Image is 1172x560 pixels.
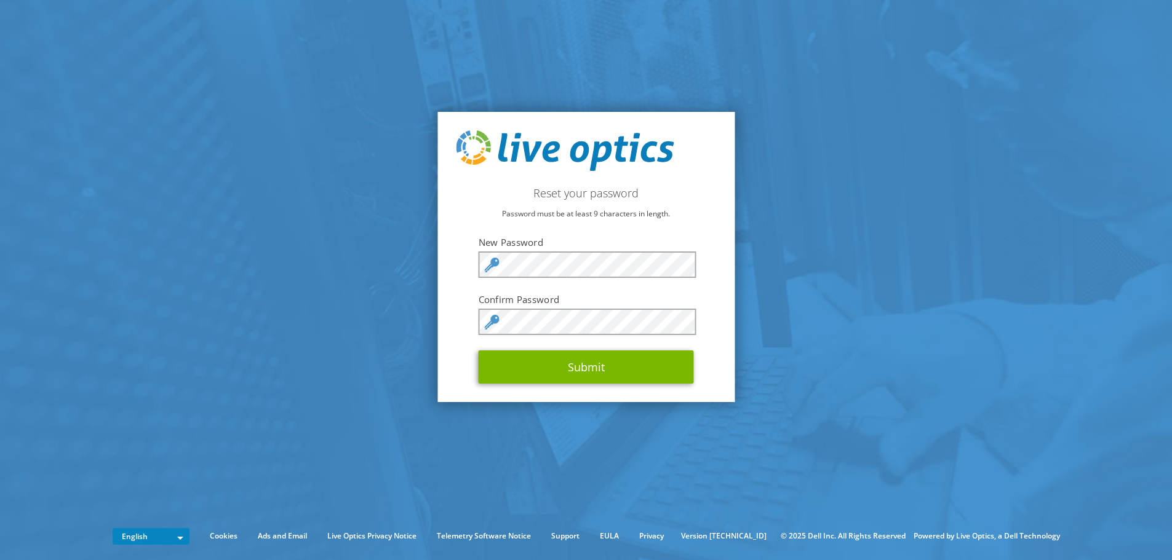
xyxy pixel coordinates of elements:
[542,529,589,543] a: Support
[318,529,426,543] a: Live Optics Privacy Notice
[479,350,694,384] button: Submit
[249,529,316,543] a: Ads and Email
[479,236,694,248] label: New Password
[456,186,716,200] h2: Reset your password
[428,529,540,543] a: Telemetry Software Notice
[479,293,694,306] label: Confirm Password
[591,529,628,543] a: EULA
[675,529,773,543] li: Version [TECHNICAL_ID]
[201,529,247,543] a: Cookies
[630,529,673,543] a: Privacy
[775,529,912,543] li: © 2025 Dell Inc. All Rights Reserved
[914,529,1060,543] li: Powered by Live Optics, a Dell Technology
[456,207,716,221] p: Password must be at least 9 characters in length.
[456,130,674,171] img: live_optics_svg.svg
